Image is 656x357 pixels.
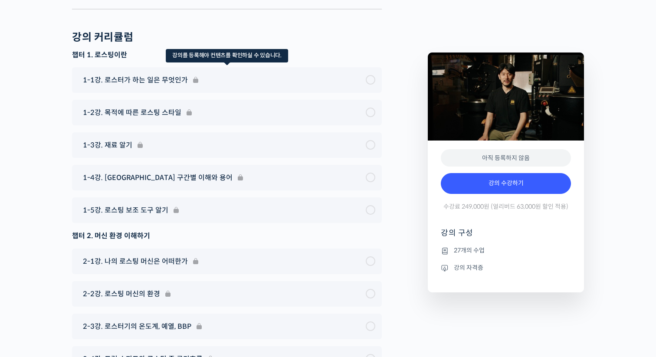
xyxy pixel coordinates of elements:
[441,173,571,194] a: 강의 수강하기
[441,262,571,273] li: 강의 자격증
[112,275,167,297] a: 설정
[27,288,33,295] span: 홈
[57,275,112,297] a: 대화
[79,288,90,295] span: 대화
[441,246,571,256] li: 27개의 수업
[134,288,144,295] span: 설정
[72,31,133,44] h2: 강의 커리큘럼
[72,230,382,242] div: 챕터 2. 머신 환경 이해하기
[443,203,568,211] span: 수강료 249,000원 (얼리버드 63,000원 할인 적용)
[3,275,57,297] a: 홈
[441,149,571,167] div: 아직 등록하지 않음
[441,228,571,245] h4: 강의 구성
[72,50,382,60] h3: 챕터 1. 로스팅이란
